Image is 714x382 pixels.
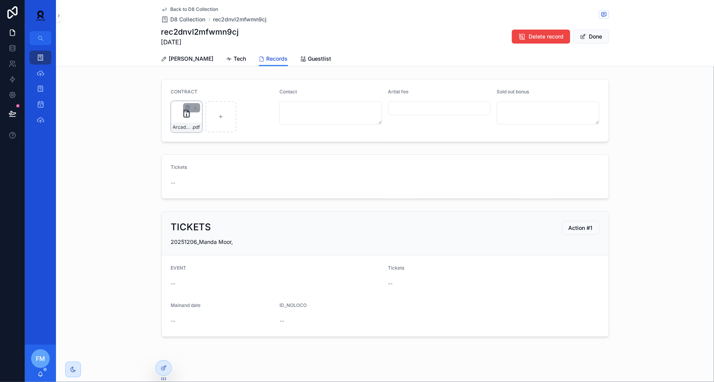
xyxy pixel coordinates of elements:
span: [PERSON_NAME] [169,55,214,63]
span: Tickets [171,164,187,170]
h2: TICKETS [171,221,211,233]
span: Arcade-Talent-Agency-Contract-for-Manda-Moor-06-12-2025---Signed [173,124,192,130]
button: Done [573,30,609,44]
span: Mainand date [171,302,201,308]
span: Records [267,55,288,63]
a: Guestlist [300,52,332,67]
span: EVENT [171,265,187,271]
span: Tech [234,55,246,63]
img: App logo [31,9,50,22]
span: Action #1 [569,224,593,232]
span: .pdf [192,124,200,130]
div: scrollable content [25,45,56,137]
span: Guestlist [308,55,332,63]
button: Action #1 [562,221,599,235]
button: Delete record [512,30,570,44]
span: ID_NOLOCO [279,302,307,308]
a: D8 Collection [161,16,206,23]
span: -- [279,317,284,325]
span: Artist fee [388,89,409,95]
span: Back to D8 Collection [171,6,218,12]
span: -- [388,280,393,287]
span: [DATE] [161,37,239,47]
span: Tickets [388,265,405,271]
span: 20251206_Manda Moor, [171,238,233,245]
h1: rec2dnvl2mfwmn9cj [161,26,239,37]
a: [PERSON_NAME] [161,52,214,67]
span: Delete record [529,33,564,40]
span: D8 Collection [171,16,206,23]
span: CONTRACT [171,89,198,95]
a: rec2dnvl2mfwmn9cj [213,16,267,23]
a: Back to D8 Collection [161,6,218,12]
span: Contact [279,89,297,95]
a: Tech [226,52,246,67]
span: -- [171,317,176,325]
span: -- [171,179,176,187]
span: Sold out bonus [497,89,529,95]
span: FM [36,354,45,363]
a: Records [259,52,288,67]
span: -- [171,280,176,287]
